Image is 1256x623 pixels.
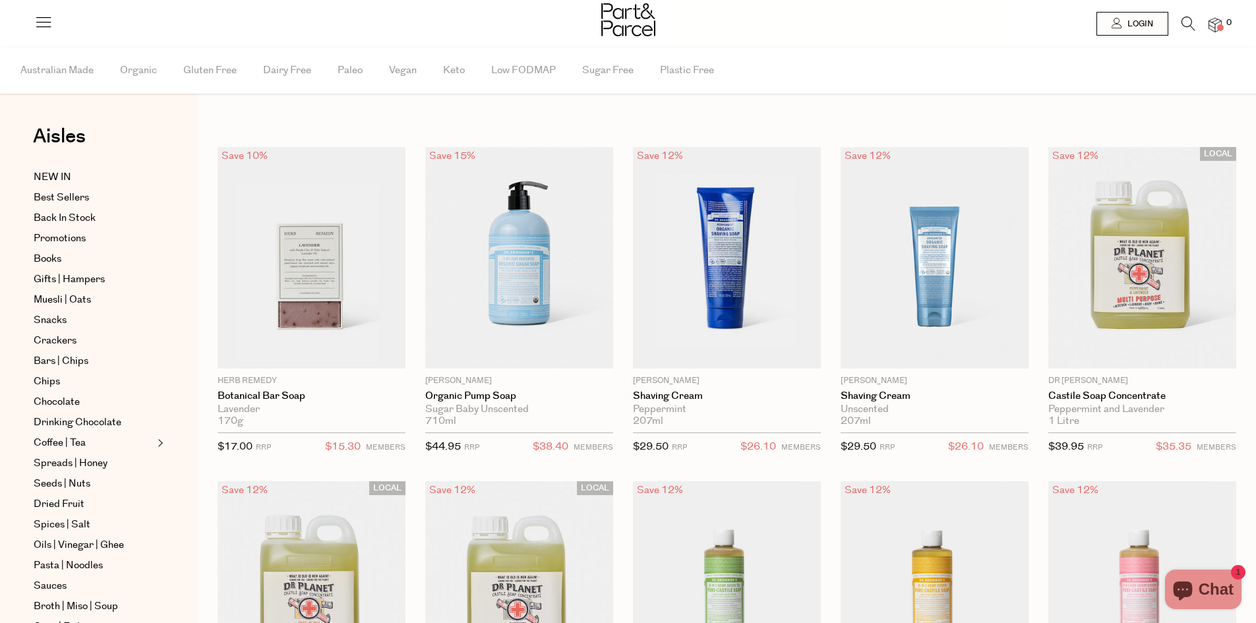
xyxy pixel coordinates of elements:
a: Coffee | Tea [34,435,154,451]
a: Books [34,251,154,267]
span: 1 Litre [1048,415,1079,427]
a: Crackers [34,333,154,349]
small: MEMBERS [781,442,821,452]
span: Spices | Salt [34,517,90,533]
a: Oils | Vinegar | Ghee [34,537,154,553]
img: Part&Parcel [601,3,655,36]
p: Dr [PERSON_NAME] [1048,375,1236,387]
span: LOCAL [577,481,613,495]
small: RRP [464,442,479,452]
div: Save 15% [425,147,479,165]
div: Save 12% [841,481,895,499]
small: RRP [672,442,687,452]
div: Sugar Baby Unscented [425,403,613,415]
div: Save 12% [425,481,479,499]
span: Muesli | Oats [34,292,91,308]
span: Oils | Vinegar | Ghee [34,537,124,553]
small: RRP [256,442,271,452]
a: Chocolate [34,394,154,410]
div: Save 12% [841,147,895,165]
span: Login [1124,18,1153,30]
small: MEMBERS [366,442,405,452]
span: Aisles [33,122,86,151]
img: Shaving Cream [841,147,1029,369]
span: $17.00 [218,440,253,454]
span: Seeds | Nuts [34,476,90,492]
span: Gluten Free [183,47,237,94]
span: LOCAL [369,481,405,495]
div: Save 12% [1048,147,1102,165]
span: Promotions [34,231,86,247]
a: Shaving Cream [841,390,1029,402]
a: Seeds | Nuts [34,476,154,492]
a: Muesli | Oats [34,292,154,308]
a: Castile Soap Concentrate [1048,390,1236,402]
a: Aisles [33,127,86,160]
a: Shaving Cream [633,390,821,402]
a: Chips [34,374,154,390]
a: Spices | Salt [34,517,154,533]
a: 0 [1209,18,1222,32]
div: Unscented [841,403,1029,415]
span: Dairy Free [263,47,311,94]
a: Broth | Miso | Soup [34,599,154,614]
a: Back In Stock [34,210,154,226]
span: Low FODMAP [491,47,556,94]
span: Back In Stock [34,210,96,226]
button: Expand/Collapse Coffee | Tea [154,435,164,451]
span: Spreads | Honey [34,456,107,471]
div: Save 10% [218,147,272,165]
img: Shaving Cream [633,147,821,369]
img: Organic Pump Soap [425,147,613,369]
span: $39.95 [1048,440,1084,454]
a: Gifts | Hampers [34,272,154,287]
span: Plastic Free [660,47,714,94]
span: Sugar Free [582,47,634,94]
span: Coffee | Tea [34,435,86,451]
img: Botanical Bar Soap [218,147,405,369]
span: LOCAL [1200,147,1236,161]
p: Herb Remedy [218,375,405,387]
span: 207ml [633,415,663,427]
span: $29.50 [841,440,876,454]
span: $44.95 [425,440,461,454]
span: Chocolate [34,394,80,410]
span: $26.10 [948,438,984,456]
span: Vegan [389,47,417,94]
a: Organic Pump Soap [425,390,613,402]
span: Paleo [338,47,363,94]
p: [PERSON_NAME] [633,375,821,387]
span: $26.10 [740,438,776,456]
span: $38.40 [533,438,568,456]
div: Save 12% [1048,481,1102,499]
a: Login [1096,12,1168,36]
span: 207ml [841,415,871,427]
span: $35.35 [1156,438,1191,456]
span: Dried Fruit [34,496,84,512]
span: $29.50 [633,440,669,454]
img: Castile Soap Concentrate [1048,147,1236,369]
div: Save 12% [633,147,687,165]
span: Organic [120,47,157,94]
span: Drinking Chocolate [34,415,121,430]
a: Snacks [34,312,154,328]
small: MEMBERS [574,442,613,452]
span: 0 [1223,17,1235,29]
span: Snacks [34,312,67,328]
span: 710ml [425,415,456,427]
span: Chips [34,374,60,390]
div: Save 12% [633,481,687,499]
p: [PERSON_NAME] [841,375,1029,387]
p: [PERSON_NAME] [425,375,613,387]
span: Crackers [34,333,76,349]
span: Keto [443,47,465,94]
small: RRP [880,442,895,452]
span: Broth | Miso | Soup [34,599,118,614]
span: $15.30 [325,438,361,456]
span: Pasta | Noodles [34,558,103,574]
small: MEMBERS [1197,442,1236,452]
a: Promotions [34,231,154,247]
a: Bars | Chips [34,353,154,369]
div: Lavender [218,403,405,415]
a: NEW IN [34,169,154,185]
